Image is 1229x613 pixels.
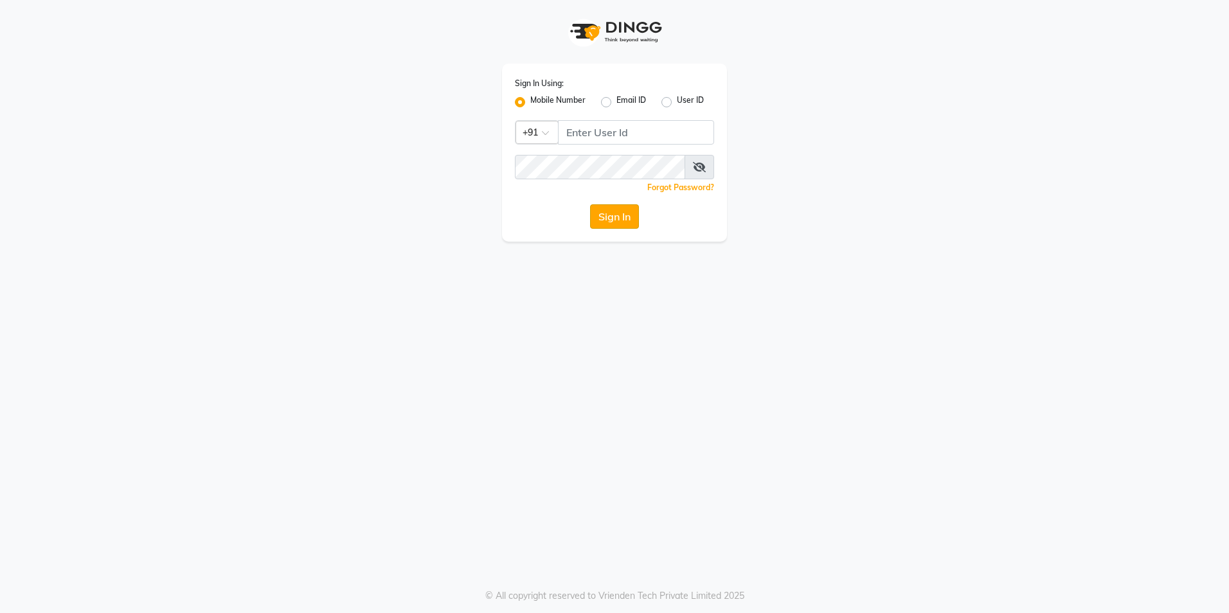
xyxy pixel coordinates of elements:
label: Mobile Number [530,94,586,110]
img: logo1.svg [563,13,666,51]
label: User ID [677,94,704,110]
a: Forgot Password? [647,182,714,192]
label: Email ID [616,94,646,110]
input: Username [515,155,685,179]
input: Username [558,120,714,145]
label: Sign In Using: [515,78,564,89]
button: Sign In [590,204,639,229]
